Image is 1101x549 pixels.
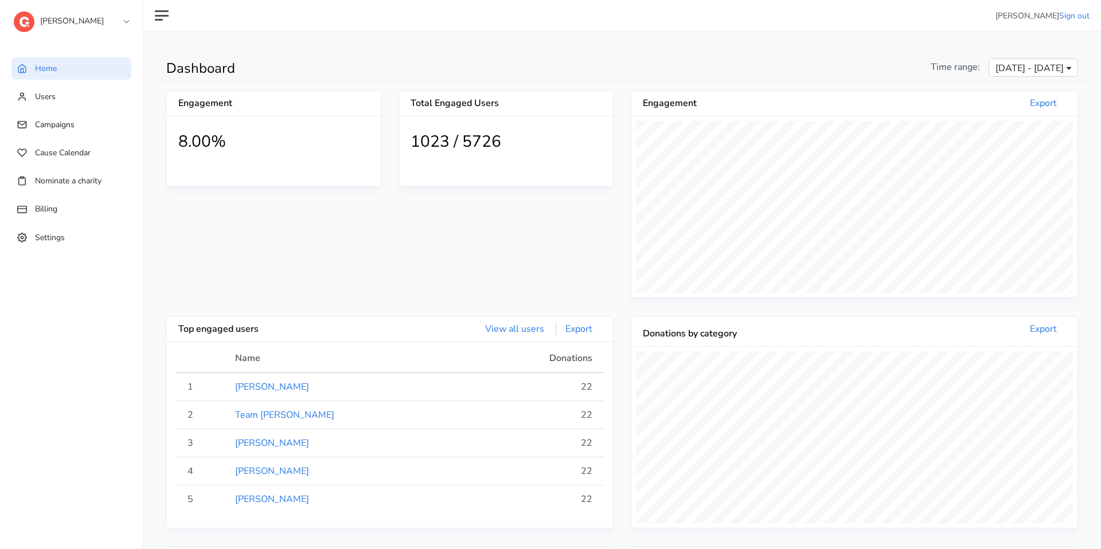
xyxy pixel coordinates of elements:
[931,60,980,74] span: Time range:
[176,457,228,485] td: 4
[176,429,228,457] td: 3
[643,328,854,339] h5: Donations by category
[1021,97,1066,109] a: Export
[11,170,131,192] a: Nominate a charity
[35,91,56,102] span: Users
[643,98,854,109] h5: Engagement
[235,493,309,505] a: [PERSON_NAME]
[35,147,91,158] span: Cause Calendar
[11,198,131,220] a: Billing
[476,323,553,335] a: View all users
[35,232,65,242] span: Settings
[228,351,472,372] th: Name
[1059,10,1090,21] a: Sign out
[176,372,228,401] td: 1
[471,457,604,485] td: 22
[1021,323,1066,335] a: Export
[471,401,604,429] td: 22
[556,323,602,335] a: Export
[471,372,604,401] td: 22
[995,61,1064,75] span: [DATE] - [DATE]
[995,10,1090,22] li: [PERSON_NAME]
[35,63,57,74] span: Home
[176,401,228,429] td: 2
[35,203,57,214] span: Billing
[14,8,128,29] a: [PERSON_NAME]
[471,429,604,457] td: 22
[235,465,309,477] a: [PERSON_NAME]
[14,11,34,32] img: logo-dashboard-4662da770dd4bea1a8774357aa970c5cb092b4650ab114813ae74da458e76571.svg
[35,175,101,186] span: Nominate a charity
[471,351,604,372] th: Donations
[471,485,604,513] td: 22
[11,142,131,164] a: Cause Calendar
[11,226,131,249] a: Settings
[411,98,602,109] h5: Total Engaged Users
[235,381,309,393] a: [PERSON_NAME]
[235,409,334,421] a: Team [PERSON_NAME]
[178,98,274,109] h5: Engagement
[411,132,602,152] h1: 1023 / 5726
[178,324,390,335] h5: Top engaged users
[166,60,614,77] h1: Dashboard
[35,119,75,130] span: Campaigns
[176,485,228,513] td: 5
[11,85,131,108] a: Users
[235,437,309,449] a: [PERSON_NAME]
[178,132,369,152] h1: 8.00%
[11,57,131,80] a: Home
[11,113,131,136] a: Campaigns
